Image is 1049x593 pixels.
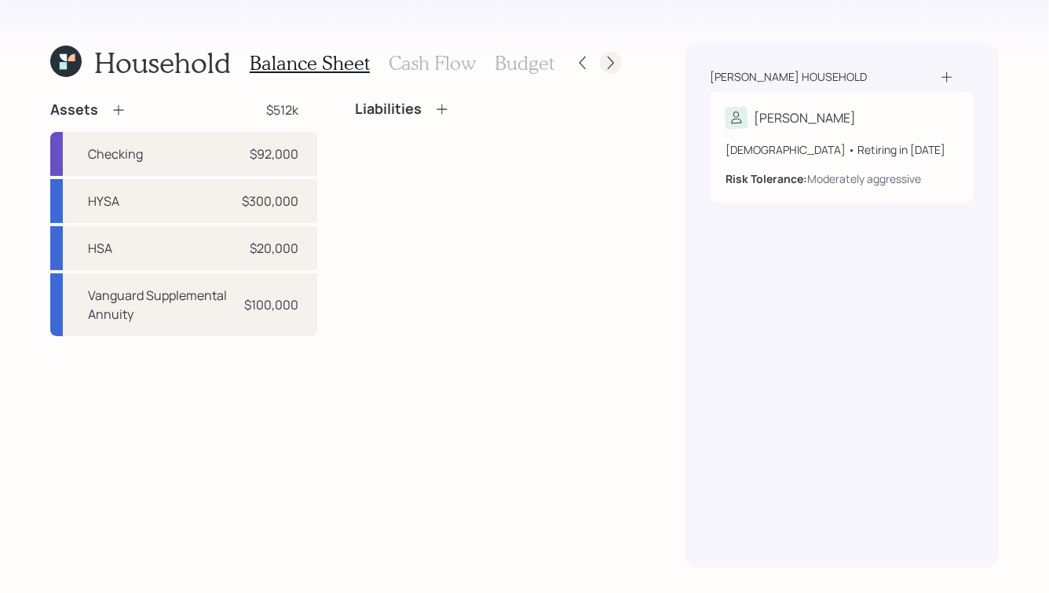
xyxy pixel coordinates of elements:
h4: Liabilities [355,101,422,118]
b: Risk Tolerance: [726,171,807,186]
div: $20,000 [250,239,298,258]
h3: Cash Flow [389,52,476,75]
div: $512k [266,101,298,119]
div: [DEMOGRAPHIC_DATA] • Retiring in [DATE] [726,141,958,158]
div: Checking [88,145,143,163]
h3: Balance Sheet [250,52,370,75]
div: $300,000 [242,192,298,210]
div: $92,000 [250,145,298,163]
div: $100,000 [244,295,298,314]
div: HSA [88,239,112,258]
div: HYSA [88,192,119,210]
h1: Household [94,46,231,79]
div: [PERSON_NAME] [754,108,856,127]
div: Moderately aggressive [807,170,921,187]
div: Vanguard Supplemental Annuity [88,286,239,324]
h3: Budget [495,52,554,75]
div: [PERSON_NAME] household [710,69,867,85]
h4: Assets [50,101,98,119]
